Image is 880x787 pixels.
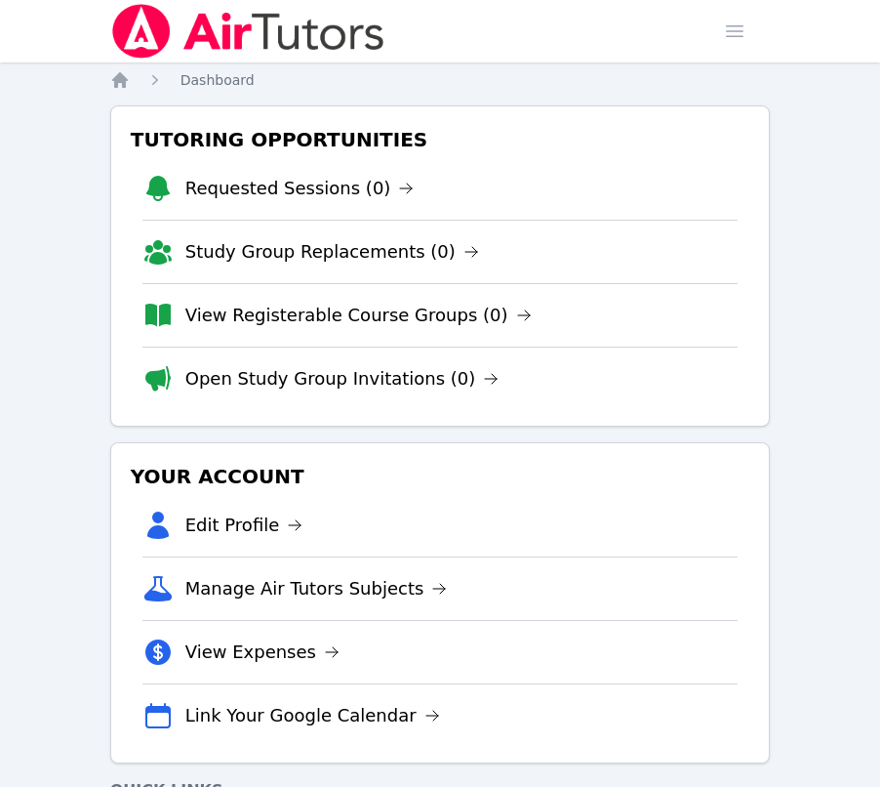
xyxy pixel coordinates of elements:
[180,72,255,88] span: Dashboard
[185,175,415,202] a: Requested Sessions (0)
[185,575,448,602] a: Manage Air Tutors Subjects
[185,702,440,729] a: Link Your Google Calendar
[127,459,754,494] h3: Your Account
[185,639,340,666] a: View Expenses
[110,70,771,90] nav: Breadcrumb
[185,302,532,329] a: View Registerable Course Groups (0)
[185,238,479,266] a: Study Group Replacements (0)
[180,70,255,90] a: Dashboard
[185,365,500,393] a: Open Study Group Invitations (0)
[127,122,754,157] h3: Tutoring Opportunities
[185,512,303,539] a: Edit Profile
[110,4,386,59] img: Air Tutors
